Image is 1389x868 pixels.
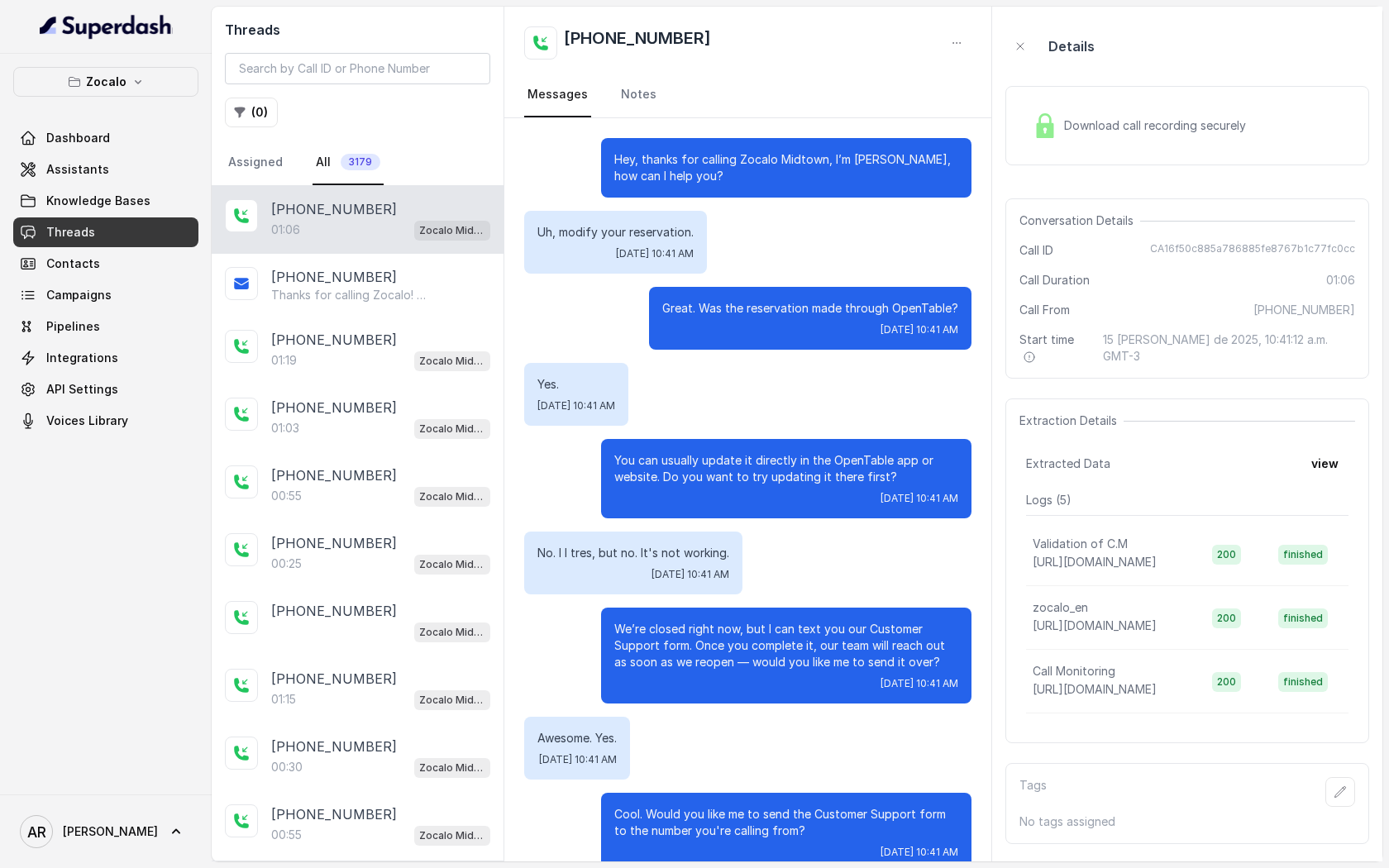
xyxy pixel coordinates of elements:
[271,267,397,287] p: [PHONE_NUMBER]
[1019,413,1124,429] span: Extraction Details
[564,26,711,60] h2: [PHONE_NUMBER]
[46,193,150,209] span: Knowledge Bases
[46,318,100,335] span: Pipelines
[614,151,958,184] p: Hey, thanks for calling Zocalo Midtown, I’m [PERSON_NAME], how can I help you?
[271,737,397,756] p: [PHONE_NUMBER]
[40,13,173,40] img: light.svg
[13,406,198,436] a: Voices Library
[271,199,397,219] p: [PHONE_NUMBER]
[271,759,303,775] p: 00:30
[1212,672,1241,692] span: 200
[46,130,110,146] span: Dashboard
[1033,555,1157,569] span: [URL][DOMAIN_NAME]
[1026,455,1110,472] span: Extracted Data
[1019,777,1047,807] p: Tags
[271,488,302,504] p: 00:55
[419,692,485,708] p: Zocalo Midtown / EN
[537,224,694,241] p: Uh, modify your reservation.
[537,730,617,746] p: Awesome. Yes.
[419,222,485,239] p: Zocalo Midtown / EN
[13,280,198,310] a: Campaigns
[271,465,397,485] p: [PHONE_NUMBER]
[1048,36,1095,56] p: Details
[1019,242,1053,259] span: Call ID
[616,247,694,260] span: [DATE] 10:41 AM
[271,827,302,843] p: 00:55
[271,533,397,553] p: [PHONE_NUMBER]
[1019,813,1355,830] p: No tags assigned
[46,224,95,241] span: Threads
[881,846,958,859] span: [DATE] 10:41 AM
[86,72,126,92] p: Zocalo
[46,287,112,303] span: Campaigns
[419,827,485,844] p: Zocalo Midtown / EN
[1019,331,1090,365] span: Start time
[271,420,299,436] p: 01:03
[46,381,118,398] span: API Settings
[1033,618,1157,632] span: [URL][DOMAIN_NAME]
[539,753,617,766] span: [DATE] 10:41 AM
[652,568,729,581] span: [DATE] 10:41 AM
[271,556,302,572] p: 00:25
[13,123,198,153] a: Dashboard
[1212,545,1241,565] span: 200
[614,621,958,670] p: We’re closed right now, but I can text you our Customer Support form. Once you complete it, our t...
[225,53,490,84] input: Search by Call ID or Phone Number
[13,155,198,184] a: Assistants
[1301,449,1348,479] button: view
[13,343,198,373] a: Integrations
[1033,663,1115,680] p: Call Monitoring
[662,300,958,317] p: Great. Was the reservation made through OpenTable?
[419,556,485,573] p: Zocalo Midtown / EN
[1033,727,1117,743] p: zocalo_monitor
[537,399,615,413] span: [DATE] 10:41 AM
[1278,545,1328,565] span: finished
[46,255,100,272] span: Contacts
[271,287,430,303] p: Thanks for calling Zocalo! Complete this form for any type of inquiry and a manager will contact ...
[1019,302,1070,318] span: Call From
[271,222,300,238] p: 01:06
[1212,608,1241,628] span: 200
[271,352,297,369] p: 01:19
[271,601,397,621] p: [PHONE_NUMBER]
[13,217,198,247] a: Threads
[313,141,384,185] a: All3179
[46,350,118,366] span: Integrations
[1033,113,1057,138] img: Lock Icon
[225,141,286,185] a: Assigned
[537,545,729,561] p: No. I I tres, but no. It's not working.
[271,330,397,350] p: [PHONE_NUMBER]
[1033,536,1128,552] p: Validation of C.M
[524,73,591,117] a: Messages
[1253,302,1355,318] span: [PHONE_NUMBER]
[419,624,485,641] p: Zocalo Midtown / EN
[419,421,485,437] p: Zocalo Midtown / EN
[13,374,198,404] a: API Settings
[419,353,485,370] p: Zocalo Midtown / EN
[1019,272,1090,289] span: Call Duration
[13,186,198,216] a: Knowledge Bases
[881,677,958,690] span: [DATE] 10:41 AM
[1064,117,1253,134] span: Download call recording securely
[1278,608,1328,628] span: finished
[1033,599,1088,616] p: zocalo_en
[881,323,958,336] span: [DATE] 10:41 AM
[1326,272,1355,289] span: 01:06
[46,413,128,429] span: Voices Library
[419,489,485,505] p: Zocalo Midtown / EN
[271,691,296,708] p: 01:15
[1033,682,1157,696] span: [URL][DOMAIN_NAME]
[1019,212,1140,229] span: Conversation Details
[537,376,615,393] p: Yes.
[27,823,46,841] text: AR
[225,98,278,127] button: (0)
[271,669,397,689] p: [PHONE_NUMBER]
[271,804,397,824] p: [PHONE_NUMBER]
[614,452,958,485] p: You can usually update it directly in the OpenTable app or website. Do you want to try updating i...
[13,249,198,279] a: Contacts
[63,823,158,840] span: [PERSON_NAME]
[225,141,490,185] nav: Tabs
[225,20,490,40] h2: Threads
[419,760,485,776] p: Zocalo Midtown / EN
[341,154,380,170] span: 3179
